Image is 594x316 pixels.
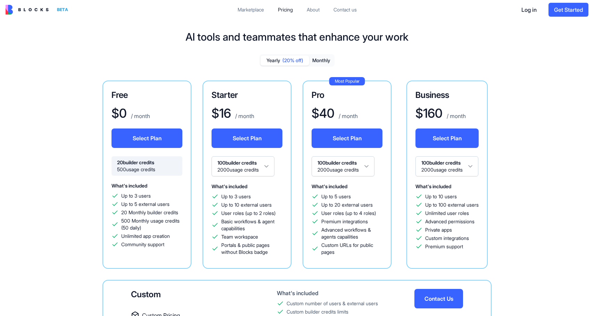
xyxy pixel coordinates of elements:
a: About [301,3,325,16]
h1: $ 40 [312,106,335,120]
span: Unlimited app creation [121,233,170,240]
span: Unlimited user roles [425,210,469,217]
span: What's included [212,183,247,189]
span: Community support [121,241,164,248]
button: Yearly [261,56,309,66]
span: What's included [112,183,147,189]
span: Premium support [425,243,463,250]
div: BETA [54,5,71,15]
span: Premium integrations [321,218,368,225]
h3: Starter [212,90,282,101]
span: 20 Monthly builder credits [121,209,178,216]
a: Contact us [328,3,362,16]
button: Contact Us [414,289,463,308]
button: Select Plan [415,128,479,148]
div: Custom [131,289,242,300]
span: Up to 20 external users [321,201,373,208]
p: / month [337,112,358,120]
span: Up to 3 users [221,193,251,200]
span: User roles (up to 2 roles) [221,210,275,217]
div: Custom number of users & external users [287,300,378,307]
img: logo [6,5,49,15]
span: Up to 10 external users [221,201,272,208]
span: 500 Monthly usage credits (50 daily) [121,217,182,231]
span: Up to 100 external users [425,201,479,208]
h3: Business [415,90,479,101]
span: Team workspace [221,233,258,240]
span: Up to 10 users [425,193,457,200]
p: / month [445,112,466,120]
span: Custom URLs for public pages [321,242,382,256]
span: User roles (up to 4 roles) [321,210,376,217]
div: Contact us [333,6,357,13]
div: About [307,6,320,13]
a: BETA [6,5,71,15]
span: Basic workflows & agent capabilities [221,218,282,232]
span: Up to 5 external users [121,201,170,208]
span: Advanced workflows & agents capailities [321,226,382,240]
span: 20 builder credits [117,159,177,166]
button: Monthly [309,56,333,66]
h1: $ 160 [415,106,443,120]
h3: Free [112,90,182,101]
h3: Pro [312,90,382,101]
button: Select Plan [112,128,182,148]
button: Select Plan [312,128,382,148]
span: Portals & public pages without Blocks badge [221,242,282,256]
button: Log in [515,3,543,17]
span: Up to 3 users [121,192,151,199]
a: Pricing [272,3,298,16]
span: (20% off) [282,57,303,64]
button: Get Started [548,3,588,17]
div: Marketplace [238,6,264,13]
a: Marketplace [232,3,270,16]
p: / month [130,112,150,120]
span: What's included [415,183,451,189]
h1: $ 16 [212,106,231,120]
h1: $ 0 [112,106,127,120]
span: Up to 5 users [321,193,351,200]
button: Select Plan [212,128,282,148]
h1: AI tools and teammates that enhance your work [185,31,409,43]
span: Private apps [425,226,452,233]
div: What's included [277,289,379,297]
span: Custom integrations [425,235,469,242]
span: Advanced permissions [425,218,475,225]
span: 500 usage credits [117,166,177,173]
p: / month [234,112,254,120]
span: What's included [312,183,347,189]
div: Most Popular [329,77,365,85]
div: Pricing [278,6,293,13]
div: Custom builder credits limits [287,308,348,315]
